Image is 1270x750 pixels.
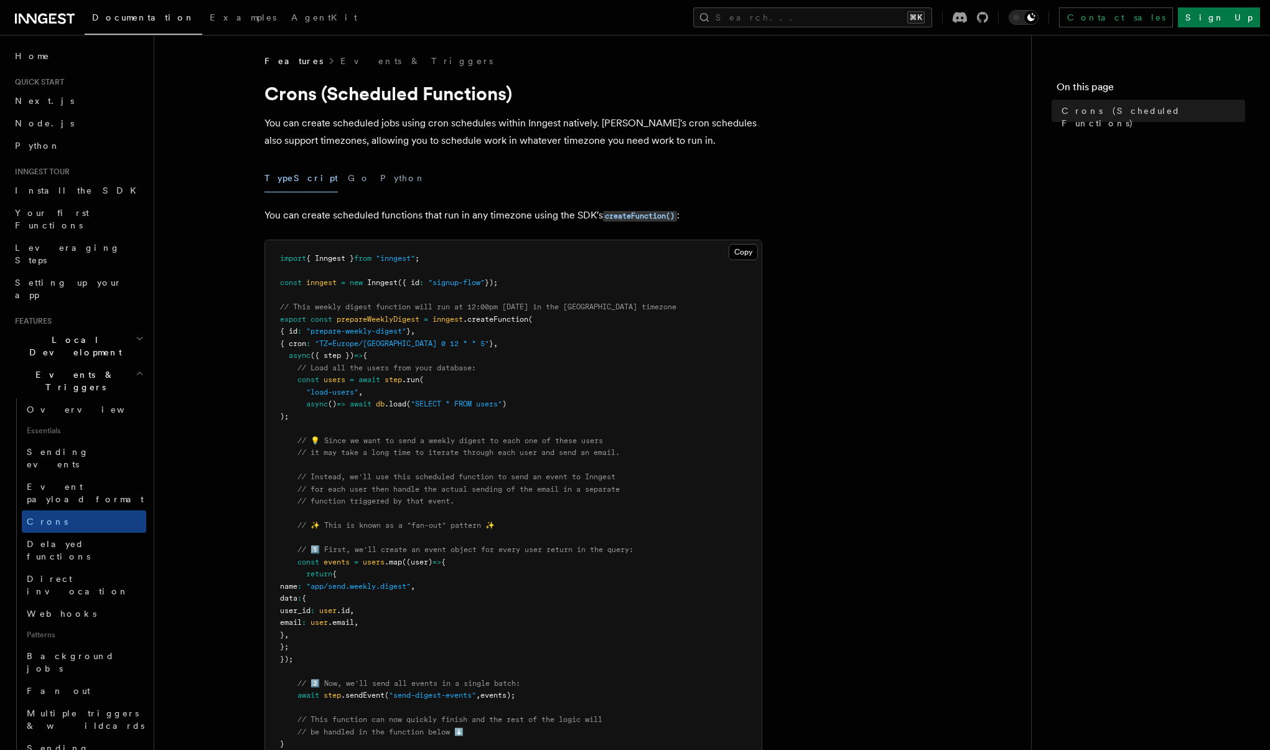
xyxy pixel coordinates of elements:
[341,691,385,700] span: .sendEvent
[350,400,371,408] span: await
[27,686,90,696] span: Fan out
[22,510,146,533] a: Crons
[15,208,89,230] span: Your first Functions
[528,315,533,324] span: (
[1057,80,1245,100] h4: On this page
[324,691,341,700] span: step
[92,12,195,22] span: Documentation
[10,237,146,271] a: Leveraging Steps
[406,400,411,408] span: (
[493,339,498,348] span: ,
[297,363,476,372] span: // Load all the users from your database:
[306,388,358,396] span: "load-users"
[27,482,144,504] span: Event payload format
[291,12,357,22] span: AgentKit
[280,630,284,639] span: }
[280,642,289,651] span: };
[280,412,289,421] span: );
[489,339,493,348] span: }
[10,167,70,177] span: Inngest tour
[306,400,328,408] span: async
[337,315,419,324] span: prepareWeeklyDigest
[22,398,146,421] a: Overview
[27,708,144,731] span: Multiple triggers & wildcards
[419,278,424,287] span: :
[22,441,146,476] a: Sending events
[341,278,345,287] span: =
[432,315,463,324] span: inngest
[280,254,306,263] span: import
[280,594,297,602] span: data
[10,179,146,202] a: Install the SDK
[10,271,146,306] a: Setting up your app
[15,278,122,300] span: Setting up your app
[10,134,146,157] a: Python
[411,400,502,408] span: "SELECT * FROM users"
[264,207,762,225] p: You can create scheduled functions that run in any timezone using the SDK's :
[280,582,297,591] span: name
[15,96,74,106] span: Next.js
[27,447,89,469] span: Sending events
[306,278,337,287] span: inngest
[280,327,297,335] span: { id
[463,315,528,324] span: .createFunction
[376,254,415,263] span: "inngest"
[302,594,306,602] span: {
[1057,100,1245,134] a: Crons (Scheduled Functions)
[310,315,332,324] span: const
[306,254,354,263] span: { Inngest }
[10,316,52,326] span: Features
[15,185,144,195] span: Install the SDK
[380,164,426,192] button: Python
[332,570,337,578] span: {
[428,278,485,287] span: "signup-flow"
[15,50,50,62] span: Home
[280,339,306,348] span: { cron
[398,278,419,287] span: ({ id
[385,400,406,408] span: .load
[363,558,385,566] span: users
[340,55,493,67] a: Events & Triggers
[306,327,406,335] span: "prepare-weekly-digest"
[306,582,411,591] span: "app/send.weekly.digest"
[297,715,602,724] span: // This function can now quickly finish and the rest of the logic will
[385,375,402,384] span: step
[10,45,146,67] a: Home
[1062,105,1245,129] span: Crons (Scheduled Functions)
[306,339,310,348] span: :
[27,405,155,415] span: Overview
[432,558,441,566] span: =>
[415,254,419,263] span: ;
[284,4,365,34] a: AgentKit
[10,334,136,359] span: Local Development
[297,691,319,700] span: await
[297,497,454,505] span: // function triggered by that event.
[402,375,419,384] span: .run
[354,351,363,360] span: =>
[389,691,476,700] span: "send-digest-events"
[15,118,74,128] span: Node.js
[476,691,480,700] span: ,
[350,606,354,615] span: ,
[385,558,402,566] span: .map
[297,545,633,554] span: // 1️⃣ First, we'll create an event object for every user return in the query:
[354,558,358,566] span: =
[306,570,332,578] span: return
[402,558,432,566] span: ((user)
[328,400,337,408] span: ()
[1059,7,1173,27] a: Contact sales
[85,4,202,35] a: Documentation
[27,517,68,527] span: Crons
[264,164,338,192] button: TypeScript
[297,375,319,384] span: const
[480,691,515,700] span: events);
[297,679,520,688] span: // 2️⃣ Now, we'll send all events in a single batch:
[297,728,464,736] span: // be handled in the function below ⬇️
[284,630,289,639] span: ,
[297,327,302,335] span: :
[27,609,96,619] span: Webhooks
[264,115,762,149] p: You can create scheduled jobs using cron schedules within Inngest natively. [PERSON_NAME]'s cron ...
[603,211,677,222] code: createFunction()
[15,141,60,151] span: Python
[10,90,146,112] a: Next.js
